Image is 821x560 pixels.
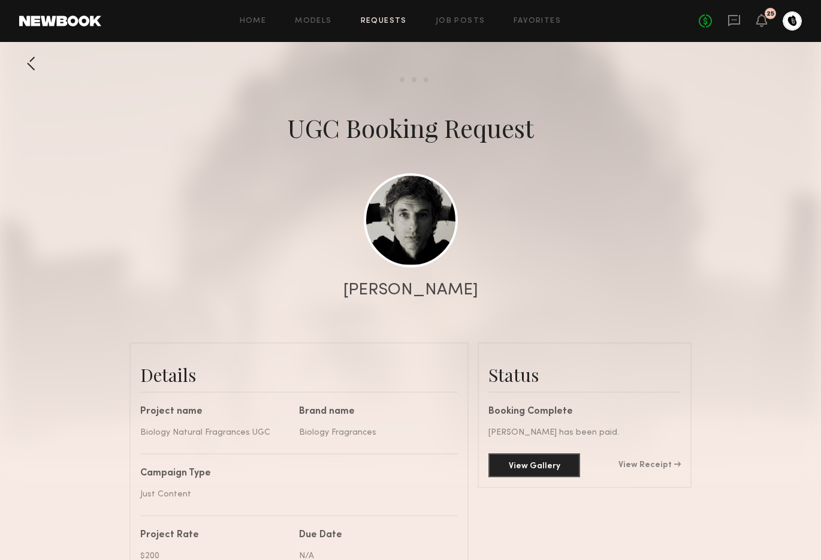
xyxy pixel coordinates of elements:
[618,461,681,469] a: View Receipt
[287,111,534,144] div: UGC Booking Request
[488,407,681,417] div: Booking Complete
[766,11,774,17] div: 25
[140,488,449,501] div: Just Content
[488,426,681,439] div: [PERSON_NAME] has been paid.
[140,531,290,540] div: Project Rate
[140,469,449,478] div: Campaign Type
[343,282,478,299] div: [PERSON_NAME]
[240,17,267,25] a: Home
[299,531,449,540] div: Due Date
[488,363,681,387] div: Status
[488,453,580,477] button: View Gallery
[140,363,458,387] div: Details
[299,426,449,439] div: Biology Fragrances
[514,17,561,25] a: Favorites
[361,17,407,25] a: Requests
[140,426,290,439] div: Biology Natural Fragrances UGC
[436,17,485,25] a: Job Posts
[140,407,290,417] div: Project name
[299,407,449,417] div: Brand name
[295,17,331,25] a: Models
